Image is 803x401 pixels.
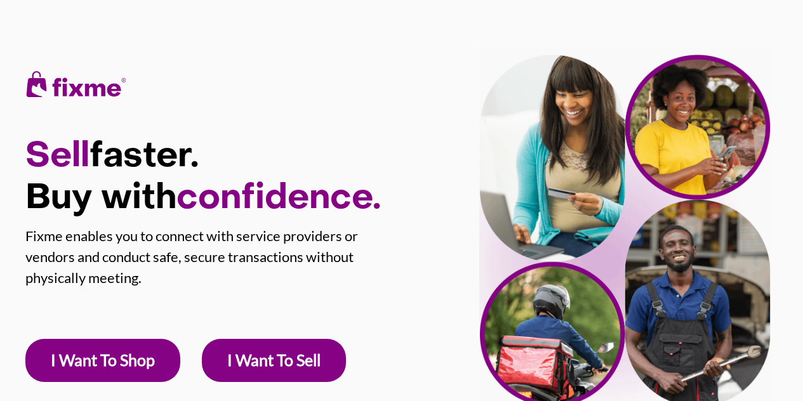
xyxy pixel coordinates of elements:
[25,339,180,382] a: I Want To Shop
[25,140,90,174] span: Sell
[25,225,435,288] p: Fixme enables you to connect with service providers or vendors and conduct safe, secure transacti...
[176,182,381,216] span: confidence.
[25,136,435,220] h1: faster. Buy with
[25,70,127,98] img: fixme-logo.png
[202,339,346,382] a: I Want To Sell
